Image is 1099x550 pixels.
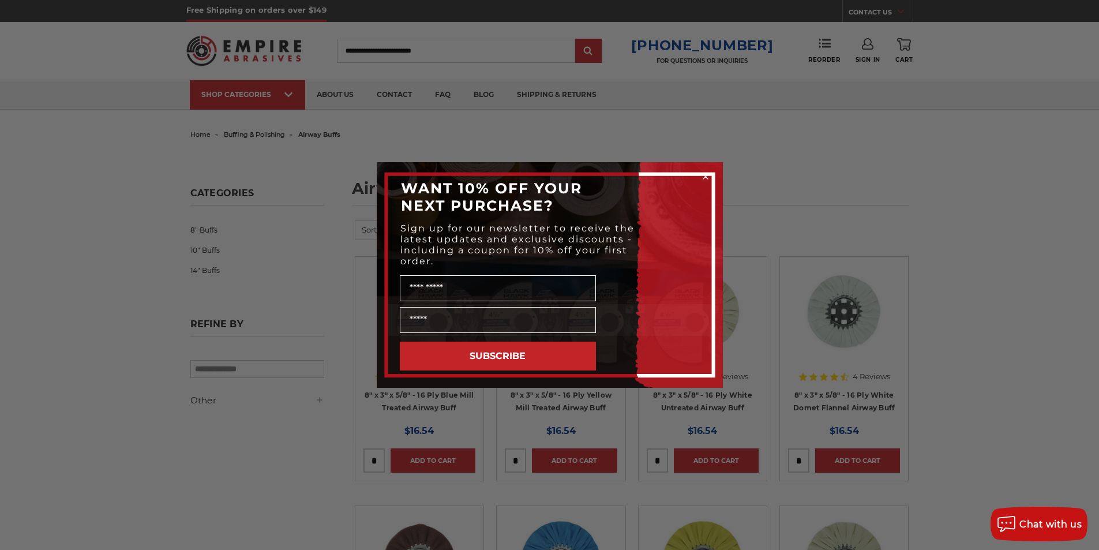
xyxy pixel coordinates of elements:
button: Chat with us [991,507,1087,541]
span: Chat with us [1019,519,1082,530]
button: SUBSCRIBE [400,342,596,371]
input: Email [400,307,596,333]
span: Sign up for our newsletter to receive the latest updates and exclusive discounts - including a co... [400,223,635,267]
button: Close dialog [700,171,711,182]
span: WANT 10% OFF YOUR NEXT PURCHASE? [401,179,582,214]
